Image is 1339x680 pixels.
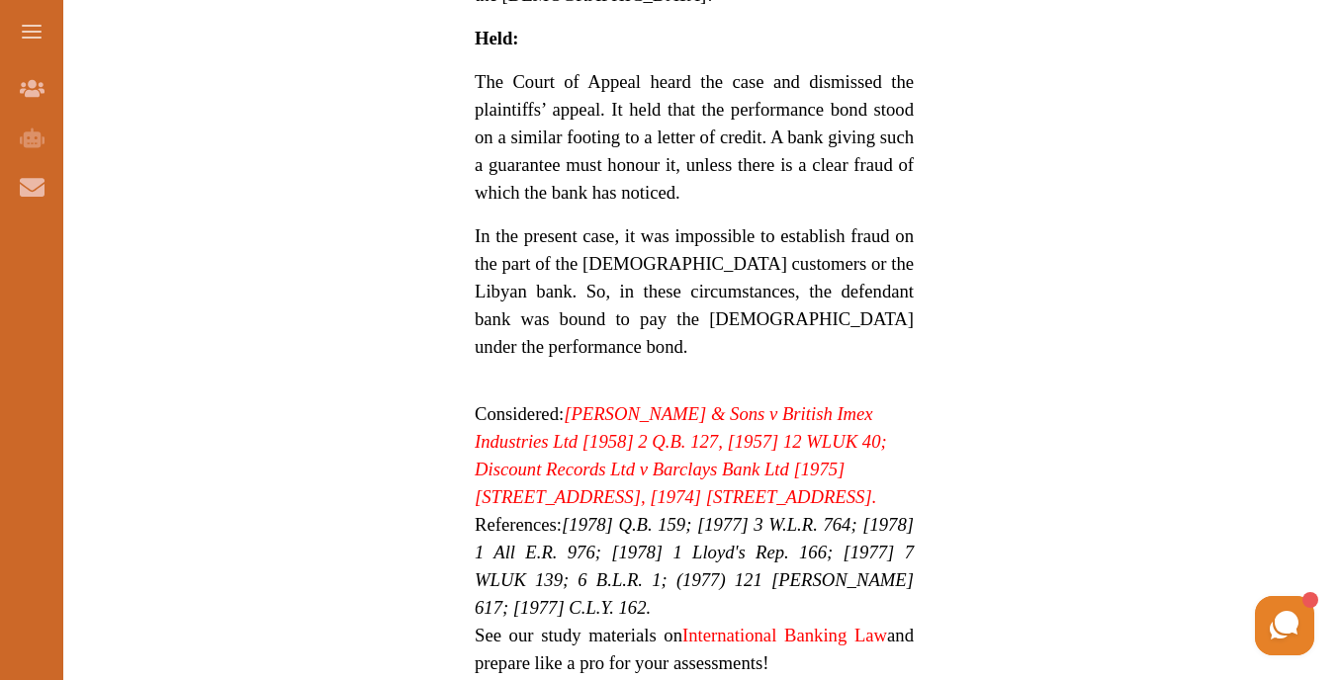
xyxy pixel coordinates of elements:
span: In the present case, it was impossible to establish fraud on the part of the [DEMOGRAPHIC_DATA] c... [475,225,914,357]
a: [PERSON_NAME] & Sons v British Imex Industries Ltd [1958] 2 Q.B. 127, [1957] 12 WLUK 40; [475,403,887,452]
iframe: HelpCrunch [864,591,1319,660]
span: The Court of Appeal heard the case and dismissed the plaintiffs’ appeal. It held that the perform... [475,71,914,203]
a: International Banking Law [682,625,887,645]
strong: Held: [475,28,519,48]
a: Discount Records Ltd v Barclays Bank Ltd [1975] [STREET_ADDRESS], [1974] [STREET_ADDRESS]. [475,459,876,507]
span: References: [475,514,914,618]
em: [1978] Q.B. 159; [1977] 3 W.L.R. 764; [1978] 1 All E.R. 976; [1978] 1 Lloyd's Rep. 166; [1977] 7 ... [475,514,914,618]
span: See our study materials on and prepare like a pro for your assessments! [475,625,914,673]
span: Considered: [475,403,887,507]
